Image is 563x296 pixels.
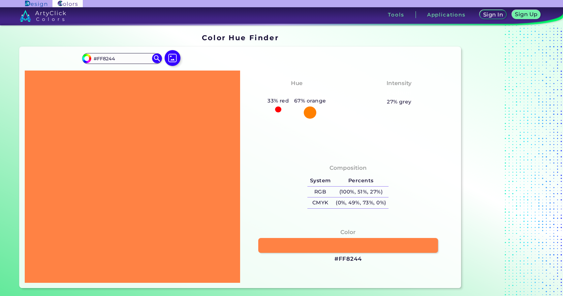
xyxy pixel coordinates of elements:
[340,227,356,237] h4: Color
[384,89,415,97] h3: Medium
[387,98,412,106] h5: 27% grey
[483,12,503,17] h5: Sign In
[329,163,367,173] h4: Composition
[334,255,362,263] h3: #FF8244
[388,12,404,17] h3: Tools
[333,197,389,208] h5: (0%, 49%, 73%, 0%)
[20,10,66,22] img: logo_artyclick_colors_white.svg
[512,10,541,19] a: Sign Up
[480,10,507,19] a: Sign In
[292,97,328,105] h5: 67% orange
[269,89,325,97] h3: Reddish Orange
[515,12,537,17] h5: Sign Up
[265,97,292,105] h5: 33% red
[307,187,333,197] h5: RGB
[387,78,412,88] h4: Intensity
[25,1,47,7] img: ArtyClick Design logo
[165,50,180,66] img: icon picture
[307,197,333,208] h5: CMYK
[427,12,466,17] h3: Applications
[333,175,389,186] h5: Percents
[291,78,302,88] h4: Hue
[202,33,279,43] h1: Color Hue Finder
[91,54,153,63] input: type color..
[307,175,333,186] h5: System
[152,53,162,63] img: icon search
[333,187,389,197] h5: (100%, 51%, 27%)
